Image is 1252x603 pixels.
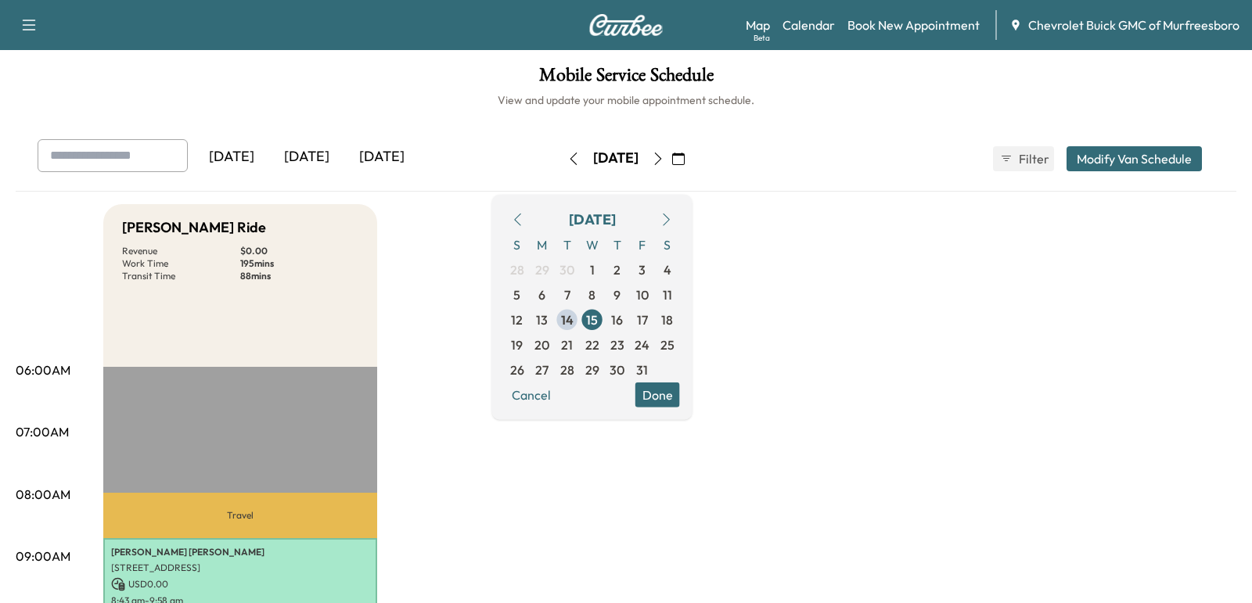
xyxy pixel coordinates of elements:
span: 29 [585,360,599,379]
span: M [530,232,555,257]
p: Travel [103,493,377,538]
h5: [PERSON_NAME] Ride [122,217,266,239]
p: [PERSON_NAME] [PERSON_NAME] [111,546,369,558]
p: 09:00AM [16,547,70,565]
span: 30 [610,360,624,379]
p: USD 0.00 [111,577,369,591]
span: 19 [511,335,523,354]
div: [DATE] [194,139,269,175]
span: 16 [611,310,623,328]
span: 25 [660,335,675,354]
a: Book New Appointment [847,16,980,34]
a: Calendar [782,16,835,34]
a: MapBeta [746,16,770,34]
span: Chevrolet Buick GMC of Murfreesboro [1028,16,1239,34]
span: 6 [538,285,545,303]
h6: View and update your mobile appointment schedule. [16,92,1236,108]
span: 2 [613,260,621,278]
button: Done [635,382,680,407]
p: $ 0.00 [240,245,358,257]
span: 22 [585,335,599,354]
span: Filter [1019,149,1047,168]
div: [DATE] [344,139,419,175]
div: [DATE] [269,139,344,175]
span: 12 [511,310,523,328]
span: S [505,232,530,257]
span: 13 [536,310,548,328]
span: 4 [664,260,671,278]
span: 29 [535,260,549,278]
p: 07:00AM [16,422,69,441]
span: 7 [564,285,570,303]
p: [STREET_ADDRESS] [111,562,369,574]
span: 9 [613,285,621,303]
span: 27 [535,360,549,379]
h1: Mobile Service Schedule [16,66,1236,92]
span: 28 [560,360,574,379]
span: 31 [636,360,648,379]
span: S [655,232,680,257]
span: 17 [637,310,648,328]
span: W [580,232,605,257]
p: 08:00AM [16,485,70,504]
span: 24 [635,335,649,354]
button: Cancel [505,382,558,407]
img: Curbee Logo [588,14,664,36]
span: 8 [588,285,595,303]
p: Revenue [122,245,240,257]
span: 30 [559,260,574,278]
span: 3 [639,260,646,278]
p: 88 mins [240,270,358,282]
p: 06:00AM [16,361,70,379]
span: 18 [661,310,673,328]
span: T [555,232,580,257]
span: 14 [561,310,574,328]
span: 15 [586,310,598,328]
span: 1 [590,260,595,278]
span: 26 [510,360,524,379]
button: Filter [993,146,1054,171]
button: Modify Van Schedule [1067,146,1202,171]
span: 10 [636,285,649,303]
div: Beta [754,32,770,44]
p: Transit Time [122,270,240,282]
span: 11 [663,285,672,303]
span: 21 [561,335,573,354]
span: F [630,232,655,257]
div: [DATE] [593,149,639,168]
div: [DATE] [569,208,616,230]
p: 195 mins [240,257,358,270]
span: 5 [513,285,520,303]
p: Work Time [122,257,240,270]
span: 20 [534,335,549,354]
span: 28 [510,260,524,278]
span: T [605,232,630,257]
span: 23 [610,335,624,354]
